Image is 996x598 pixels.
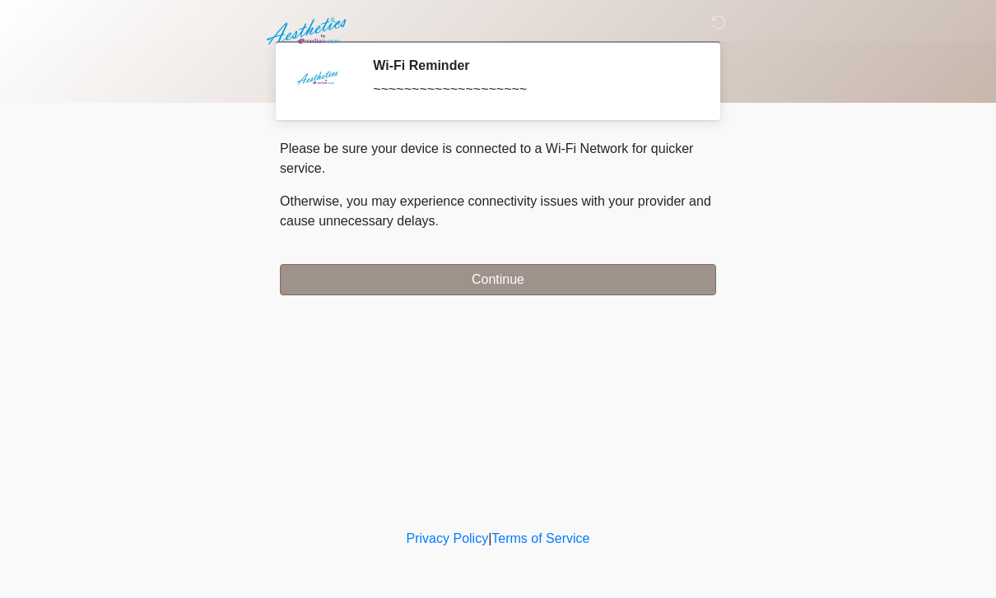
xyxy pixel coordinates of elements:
[373,58,691,73] h2: Wi-Fi Reminder
[292,58,342,107] img: Agent Avatar
[280,264,716,295] button: Continue
[488,531,491,545] a: |
[491,531,589,545] a: Terms of Service
[435,214,439,228] span: .
[407,531,489,545] a: Privacy Policy
[280,192,716,231] p: Otherwise, you may experience connectivity issues with your provider and cause unnecessary delays
[263,12,353,50] img: Aesthetics by Emediate Cure Logo
[373,80,691,100] div: ~~~~~~~~~~~~~~~~~~~~
[280,139,716,178] p: Please be sure your device is connected to a Wi-Fi Network for quicker service.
